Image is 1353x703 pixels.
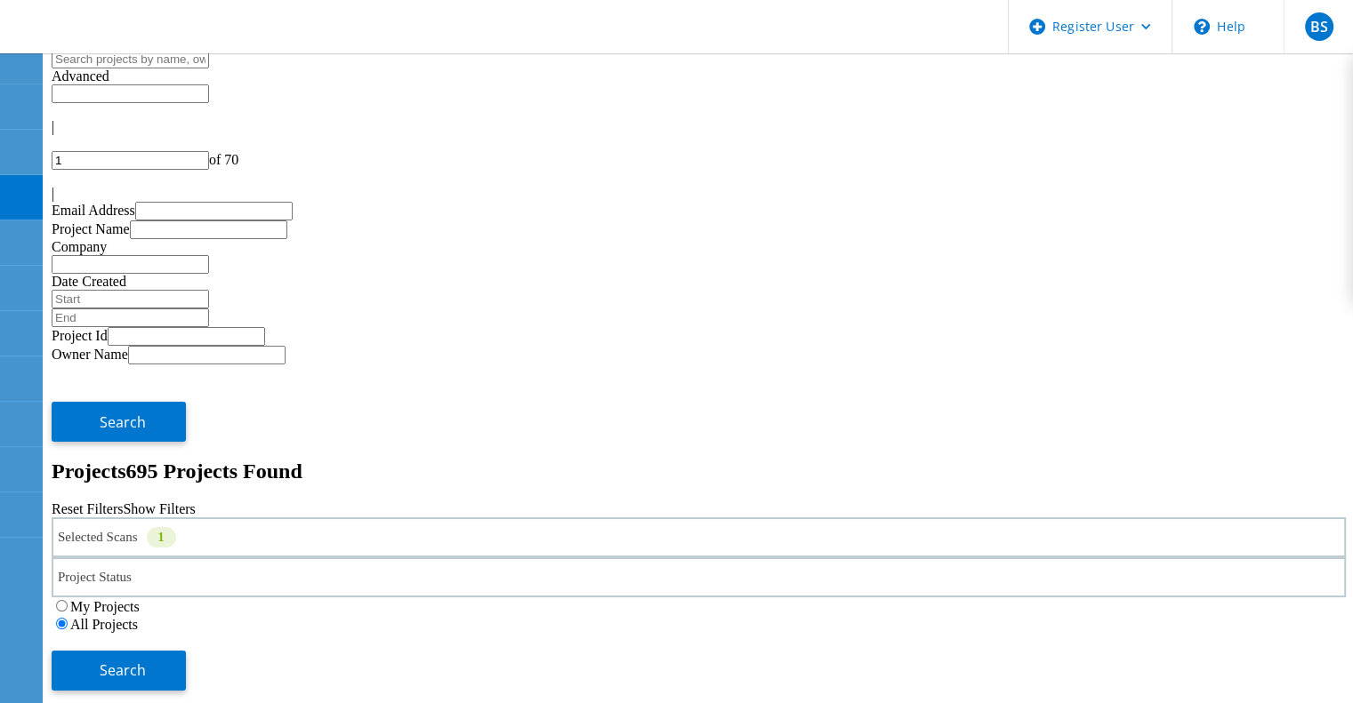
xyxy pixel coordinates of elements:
label: All Projects [70,617,138,632]
div: | [52,119,1346,135]
input: Start [52,290,209,308]
button: Search [52,402,186,442]
a: Live Optics Dashboard [18,35,209,50]
input: End [52,308,209,327]
div: | [52,186,1346,202]
label: Owner Name [52,347,128,362]
span: Advanced [52,68,109,84]
svg: \n [1194,19,1210,35]
a: Show Filters [123,501,195,516]
span: Search [100,412,146,432]
span: of 70 [209,152,238,167]
span: Search [100,660,146,680]
label: Email Address [52,203,135,218]
div: Project Status [52,557,1346,597]
div: Selected Scans [52,517,1346,557]
label: Project Name [52,221,130,236]
span: 695 Projects Found [126,459,302,483]
label: Project Id [52,328,108,343]
button: Search [52,651,186,691]
label: My Projects [70,599,140,614]
span: BS [1309,20,1327,34]
label: Company [52,239,107,254]
label: Date Created [52,274,126,289]
a: Reset Filters [52,501,123,516]
div: 1 [147,527,176,547]
b: Projects [52,459,126,483]
input: Search projects by name, owner, ID, company, etc [52,50,209,68]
